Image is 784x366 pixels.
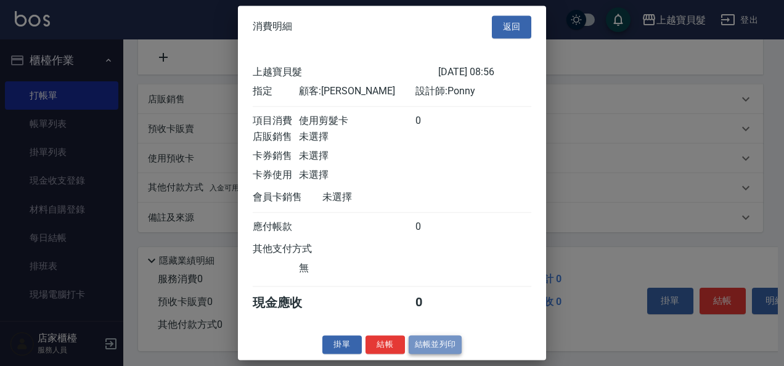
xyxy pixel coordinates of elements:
div: 未選擇 [322,191,438,204]
div: 項目消費 [253,115,299,128]
div: 使用剪髮卡 [299,115,415,128]
span: 消費明細 [253,21,292,33]
div: 卡券銷售 [253,150,299,163]
div: 未選擇 [299,131,415,144]
div: 0 [415,115,462,128]
div: 0 [415,221,462,234]
div: 設計師: Ponny [415,85,531,98]
button: 結帳並列印 [409,335,462,354]
button: 返回 [492,15,531,38]
button: 掛單 [322,335,362,354]
div: 0 [415,295,462,311]
div: 無 [299,262,415,275]
div: [DATE] 08:56 [438,66,531,79]
div: 店販銷售 [253,131,299,144]
div: 上越寶貝髮 [253,66,438,79]
div: 顧客: [PERSON_NAME] [299,85,415,98]
div: 其他支付方式 [253,243,346,256]
button: 結帳 [365,335,405,354]
div: 未選擇 [299,169,415,182]
div: 未選擇 [299,150,415,163]
div: 指定 [253,85,299,98]
div: 會員卡銷售 [253,191,322,204]
div: 現金應收 [253,295,322,311]
div: 應付帳款 [253,221,299,234]
div: 卡券使用 [253,169,299,182]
